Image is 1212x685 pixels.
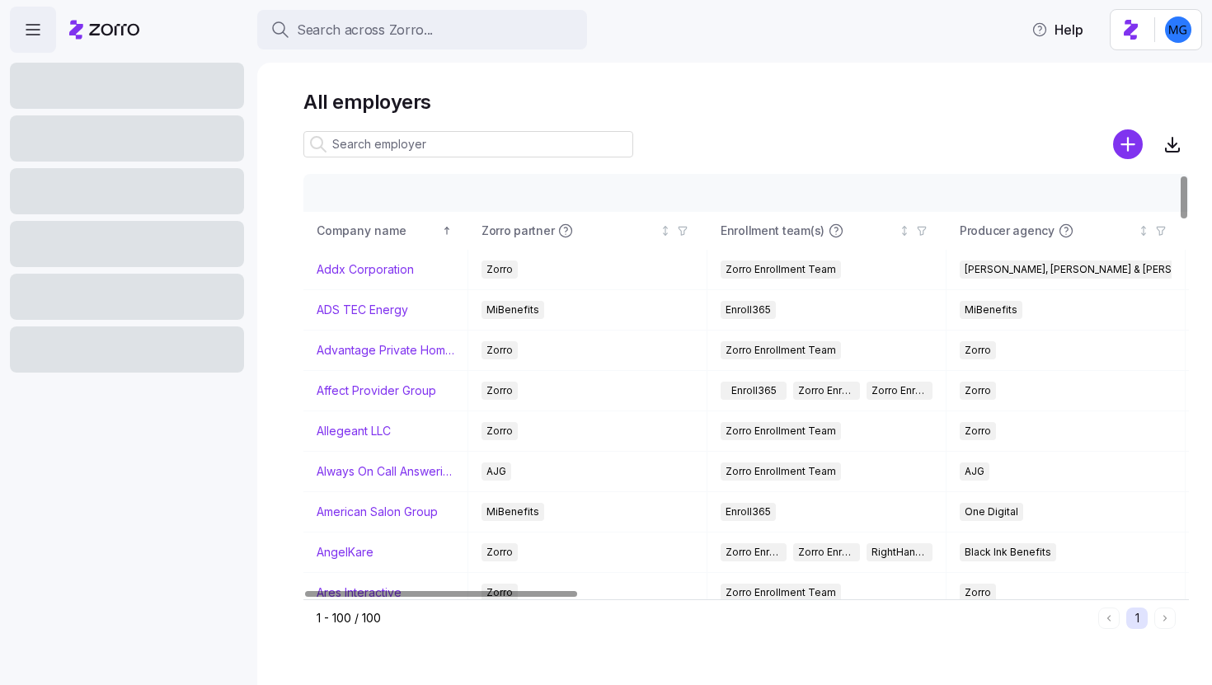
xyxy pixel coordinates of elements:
span: Zorro [486,260,513,279]
th: Zorro partnerNot sorted [468,212,707,250]
span: One Digital [965,503,1018,521]
div: Sorted ascending [441,225,453,237]
th: Company nameSorted ascending [303,212,468,250]
span: Zorro Enrollment Team [726,543,782,561]
span: MiBenefits [965,301,1017,319]
span: Enrollment team(s) [721,223,824,239]
a: AngelKare [317,544,373,561]
span: Zorro [486,341,513,359]
button: Next page [1154,608,1176,629]
span: Producer agency [960,223,1055,239]
span: Search across Zorro... [297,20,433,40]
span: Zorro Enrollment Team [726,341,836,359]
span: Zorro [965,341,991,359]
span: Zorro [486,422,513,440]
span: Zorro Enrollment Team [726,260,836,279]
span: Enroll365 [731,382,777,400]
div: 1 - 100 / 100 [317,610,1092,626]
button: Search across Zorro... [257,10,587,49]
span: Black Ink Benefits [965,543,1051,561]
div: Not sorted [1138,225,1149,237]
span: AJG [965,462,984,481]
span: Zorro [486,543,513,561]
div: Company name [317,222,439,240]
button: Previous page [1098,608,1120,629]
a: Always On Call Answering Service [317,463,454,480]
a: Advantage Private Home Care [317,342,454,359]
div: Not sorted [660,225,671,237]
th: Enrollment team(s)Not sorted [707,212,947,250]
span: Help [1031,20,1083,40]
span: RightHandMan Financial [871,543,928,561]
div: Not sorted [899,225,910,237]
span: AJG [486,462,506,481]
span: Zorro Enrollment Team [726,422,836,440]
span: Zorro [486,584,513,602]
button: Help [1018,13,1097,46]
span: Zorro partner [482,223,554,239]
a: Addx Corporation [317,261,414,278]
img: 61c362f0e1d336c60eacb74ec9823875 [1165,16,1191,43]
span: Zorro Enrollment Team [798,382,854,400]
a: American Salon Group [317,504,438,520]
span: MiBenefits [486,503,539,521]
span: MiBenefits [486,301,539,319]
input: Search employer [303,131,633,157]
span: Zorro Enrollment Team [726,462,836,481]
span: Enroll365 [726,301,771,319]
svg: add icon [1113,129,1143,159]
a: Ares Interactive [317,584,402,601]
span: Zorro Enrollment Experts [871,382,928,400]
th: Producer agencyNot sorted [947,212,1186,250]
span: Zorro Enrollment Experts [798,543,854,561]
span: Zorro Enrollment Team [726,584,836,602]
span: Zorro [965,584,991,602]
button: 1 [1126,608,1148,629]
a: Allegeant LLC [317,423,391,439]
span: Zorro [965,382,991,400]
h1: All employers [303,89,1189,115]
span: Enroll365 [726,503,771,521]
span: Zorro [486,382,513,400]
a: Affect Provider Group [317,382,436,399]
span: Zorro [965,422,991,440]
a: ADS TEC Energy [317,302,408,318]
